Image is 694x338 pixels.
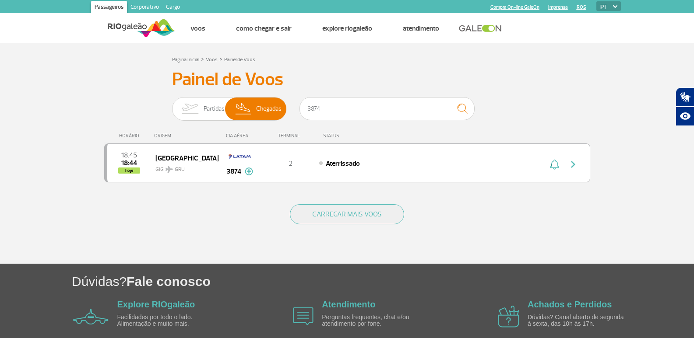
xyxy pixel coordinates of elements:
[127,274,211,289] span: Fale conosco
[299,97,475,120] input: Voo, cidade ou cia aérea
[262,133,319,139] div: TERMINAL
[326,159,360,168] span: Aterrissado
[204,98,225,120] span: Partidas
[176,98,204,120] img: slider-embarque
[107,133,155,139] div: HORÁRIO
[319,133,390,139] div: STATUS
[155,161,211,174] span: GIG
[528,314,628,328] p: Dúvidas? Canal aberto de segunda à sexta, das 10h às 17h.
[231,98,257,120] img: slider-desembarque
[498,306,519,328] img: airplane icon
[490,4,539,10] a: Compra On-line GaleOn
[154,133,218,139] div: ORIGEM
[91,1,127,15] a: Passageiros
[224,56,255,63] a: Painel de Voos
[403,24,439,33] a: Atendimento
[289,159,292,168] span: 2
[577,4,586,10] a: RQS
[226,166,241,177] span: 3874
[206,56,218,63] a: Voos
[127,1,162,15] a: Corporativo
[293,307,314,325] img: airplane icon
[190,24,205,33] a: Voos
[322,24,372,33] a: Explore RIOgaleão
[155,152,211,164] span: [GEOGRAPHIC_DATA]
[236,24,292,33] a: Como chegar e sair
[117,300,195,309] a: Explore RIOgaleão
[548,4,568,10] a: Imprensa
[117,314,218,328] p: Facilidades por todo o lado. Alimentação e muito mais.
[166,166,173,173] img: destiny_airplane.svg
[72,272,694,290] h1: Dúvidas?
[218,133,262,139] div: CIA AÉREA
[73,309,109,324] img: airplane icon
[676,87,694,126] div: Plugin de acessibilidade da Hand Talk.
[219,54,222,64] a: >
[118,167,140,174] span: hoje
[121,152,137,158] span: 2025-08-25 18:45:00
[676,87,694,107] button: Abrir tradutor de língua de sinais.
[201,54,204,64] a: >
[162,1,183,15] a: Cargo
[121,160,137,166] span: 2025-08-25 18:44:00
[676,107,694,126] button: Abrir recursos assistivos.
[528,300,612,309] a: Achados e Perdidos
[172,56,199,63] a: Página Inicial
[290,204,404,224] button: CARREGAR MAIS VOOS
[245,167,253,175] img: mais-info-painel-voo.svg
[172,69,522,91] h3: Painel de Voos
[175,166,185,174] span: GRU
[256,98,282,120] span: Chegadas
[568,159,578,170] img: seta-direita-painel-voo.svg
[322,314,423,328] p: Perguntas frequentes, chat e/ou atendimento por fone.
[322,300,375,309] a: Atendimento
[550,159,559,170] img: sino-painel-voo.svg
